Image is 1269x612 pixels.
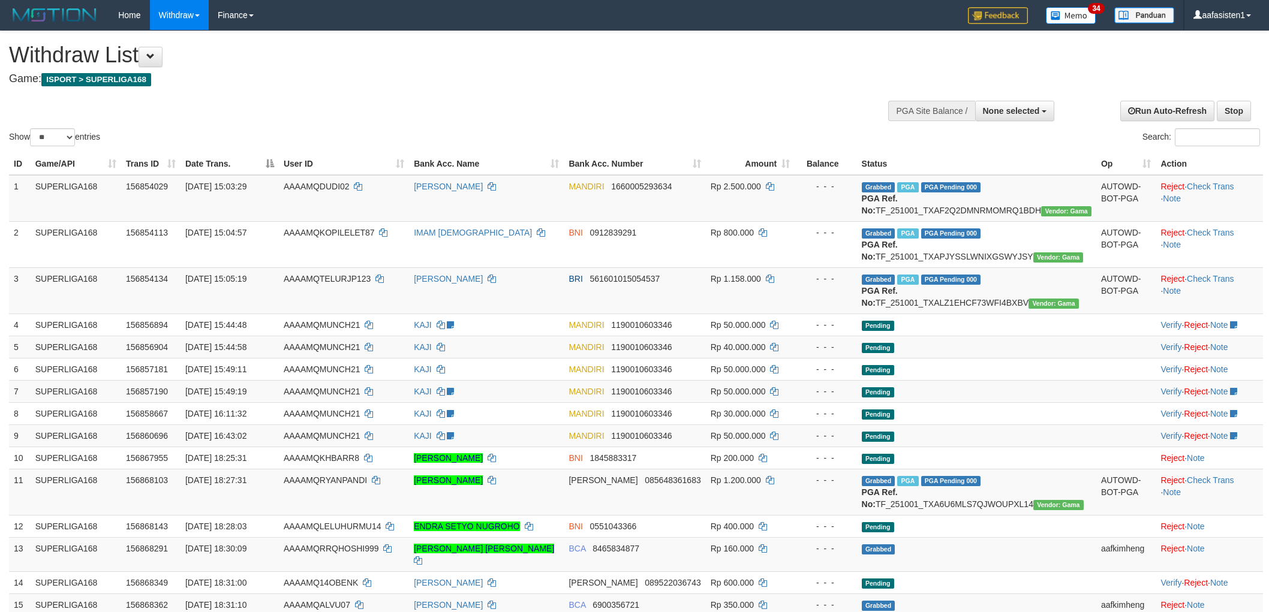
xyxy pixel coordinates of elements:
[862,432,894,442] span: Pending
[1210,431,1228,441] a: Note
[1160,600,1184,610] a: Reject
[126,521,168,531] span: 156868143
[795,153,856,175] th: Balance
[9,221,31,267] td: 2
[1187,228,1234,237] a: Check Trans
[1210,578,1228,587] a: Note
[799,385,852,397] div: - - -
[31,424,121,447] td: SUPERLIGA168
[711,578,754,587] span: Rp 600.000
[1033,252,1084,263] span: Vendor URL: https://trx31.1velocity.biz
[185,475,246,485] span: [DATE] 18:27:31
[611,342,672,352] span: Copy 1190010603346 to clipboard
[126,342,168,352] span: 156856904
[126,431,168,441] span: 156860696
[31,267,121,313] td: SUPERLIGA168
[1096,537,1156,571] td: aafkimheng
[1160,431,1181,441] a: Verify
[414,364,432,374] a: KAJI
[569,521,582,531] span: BNI
[569,544,585,553] span: BCA
[1160,274,1184,284] a: Reject
[1175,128,1260,146] input: Search:
[126,453,168,463] span: 156867955
[185,409,246,418] span: [DATE] 16:11:32
[857,267,1096,313] td: TF_251001_TXALZ1EHCF73WFI4BXBV
[185,521,246,531] span: [DATE] 18:28:03
[31,380,121,402] td: SUPERLIGA168
[611,409,672,418] span: Copy 1190010603346 to clipboard
[414,475,483,485] a: [PERSON_NAME]
[9,402,31,424] td: 8
[1033,500,1084,510] span: Vendor URL: https://trx31.1velocity.biz
[126,409,168,418] span: 156858667
[31,469,121,515] td: SUPERLIGA168
[897,228,918,239] span: Marked by aafchhiseyha
[569,228,582,237] span: BNI
[9,424,31,447] td: 9
[1156,537,1263,571] td: ·
[799,430,852,442] div: - - -
[1163,487,1181,497] a: Note
[185,431,246,441] span: [DATE] 16:43:02
[799,577,852,589] div: - - -
[711,182,761,191] span: Rp 2.500.000
[31,336,121,358] td: SUPERLIGA168
[1187,544,1205,553] a: Note
[121,153,181,175] th: Trans ID: activate to sort column ascending
[414,228,532,237] a: IMAM [DEMOGRAPHIC_DATA]
[857,469,1096,515] td: TF_251001_TXA6U6MLS7QJWOUPXL14
[1187,182,1234,191] a: Check Trans
[711,475,761,485] span: Rp 1.200.000
[862,321,894,331] span: Pending
[897,476,918,486] span: Marked by aafheankoy
[711,274,761,284] span: Rp 1.158.000
[1046,7,1096,24] img: Button%20Memo.svg
[9,336,31,358] td: 5
[1210,342,1228,352] a: Note
[414,342,432,352] a: KAJI
[1096,153,1156,175] th: Op: activate to sort column ascending
[414,431,432,441] a: KAJI
[983,106,1040,116] span: None selected
[9,73,834,85] h4: Game:
[31,313,121,336] td: SUPERLIGA168
[181,153,279,175] th: Date Trans.: activate to sort column descending
[1184,431,1208,441] a: Reject
[862,476,895,486] span: Grabbed
[711,228,754,237] span: Rp 800.000
[414,274,483,284] a: [PERSON_NAME]
[862,601,895,611] span: Grabbed
[1156,336,1263,358] td: · ·
[414,320,432,330] a: KAJI
[1156,380,1263,402] td: · ·
[799,341,852,353] div: - - -
[799,363,852,375] div: - - -
[1120,101,1214,121] a: Run Auto-Refresh
[1163,194,1181,203] a: Note
[711,387,766,396] span: Rp 50.000.000
[9,469,31,515] td: 11
[126,228,168,237] span: 156854113
[1187,274,1234,284] a: Check Trans
[569,274,582,284] span: BRI
[711,431,766,441] span: Rp 50.000.000
[284,228,375,237] span: AAAAMQKOPILELET87
[9,153,31,175] th: ID
[921,182,981,192] span: PGA Pending
[414,578,483,587] a: [PERSON_NAME]
[645,578,700,587] span: Copy 089522036743 to clipboard
[888,101,975,121] div: PGA Site Balance /
[611,364,672,374] span: Copy 1190010603346 to clipboard
[31,447,121,469] td: SUPERLIGA168
[1184,364,1208,374] a: Reject
[857,175,1096,222] td: TF_251001_TXAF2Q2DMNRMOMRQ1BDH
[1184,387,1208,396] a: Reject
[31,175,121,222] td: SUPERLIGA168
[1156,221,1263,267] td: · ·
[1114,7,1174,23] img: panduan.png
[9,175,31,222] td: 1
[284,364,360,374] span: AAAAMQMUNCH21
[862,454,894,464] span: Pending
[1096,469,1156,515] td: AUTOWD-BOT-PGA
